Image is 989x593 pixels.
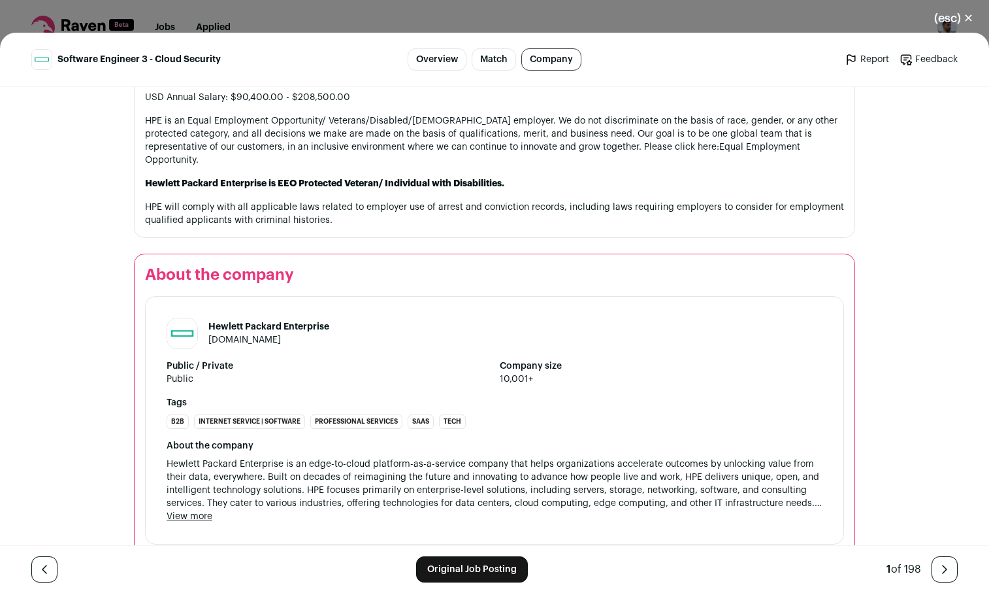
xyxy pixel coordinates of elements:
[145,114,844,167] p: HPE is an Equal Employment Opportunity/ Veterans/Disabled/[DEMOGRAPHIC_DATA] employer. We do not ...
[145,265,844,286] h2: About the company
[167,439,822,452] div: About the company
[845,53,889,66] a: Report
[439,415,466,429] li: Tech
[167,510,212,523] button: View more
[167,373,489,386] span: Public
[145,179,504,188] strong: Hewlett Packard Enterprise is EEO Protected Veteran/ Individual with Disabilities.
[194,415,305,429] li: Internet Service | Software
[167,458,822,510] span: Hewlett Packard Enterprise is an edge-to-cloud platform-as-a-service company that helps organizat...
[167,415,189,429] li: B2B
[408,48,466,71] a: Overview
[900,53,958,66] a: Feedback
[208,335,281,345] a: [DOMAIN_NAME]
[167,360,489,373] strong: Public / Private
[145,91,844,104] p: USD Annual Salary: $90,400.00 - $208,500.00
[167,318,197,348] img: 841e9c558b8882e15a7c28ada3d396a58bec380d3632d258217f918c9bbaa3d8.jpg
[500,373,822,386] span: 10,001+
[145,201,844,227] p: HPE will comply with all applicable laws related to employer use of arrest and conviction records...
[521,48,581,71] a: Company
[32,50,52,69] img: 841e9c558b8882e15a7c28ada3d396a58bec380d3632d258217f918c9bbaa3d8.jpg
[886,564,891,575] span: 1
[310,415,402,429] li: Professional Services
[57,53,221,66] span: Software Engineer 3 - Cloud Security
[918,4,989,33] button: Close modal
[472,48,516,71] a: Match
[416,556,528,583] a: Original Job Posting
[886,562,921,577] div: of 198
[408,415,434,429] li: SaaS
[167,396,822,409] strong: Tags
[208,320,329,333] h1: Hewlett Packard Enterprise
[500,360,822,373] strong: Company size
